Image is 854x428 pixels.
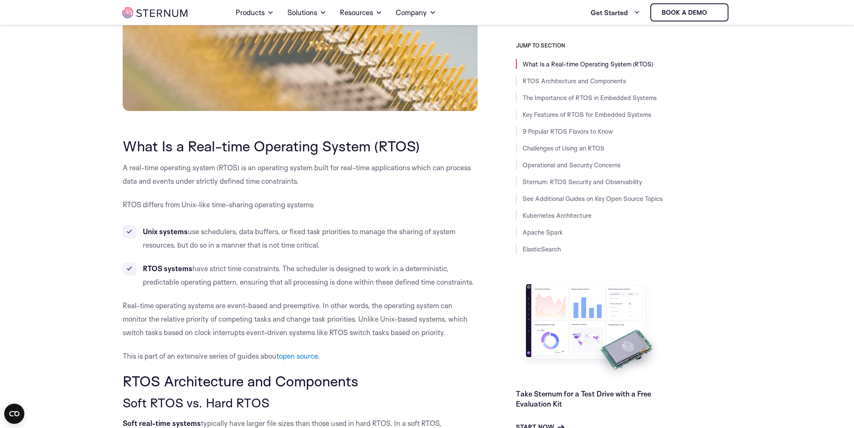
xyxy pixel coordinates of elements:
img: Take Sternum for a Test Drive with a Free Evaluation Kit [516,277,663,382]
strong: RTOS systems [143,264,192,273]
img: sternum iot [710,9,717,16]
strong: Unix systems [143,227,188,236]
a: What Is a Real-time Operating System (RTOS) [523,60,653,68]
li: use schedulers, data buffers, or fixed task priorities to manage the sharing of system resources,... [123,225,478,252]
h3: Soft RTOS vs. Hard RTOS [123,396,478,410]
p: Real-time operating systems are event-based and preemptive. In other words, the operating system ... [123,299,478,339]
a: The Importance of RTOS in Embedded Systems [523,94,657,102]
a: Key Features of RTOS for Embedded Systems [523,111,651,119]
img: sternum iot [122,7,187,18]
h2: RTOS Architecture and Components [123,373,478,389]
a: Book a demo [650,3,728,21]
p: RTOS differs from Unix-like time-sharing operating systems: [123,198,478,211]
h2: What Is a Real-time Operating System (RTOS) [123,138,478,154]
a: Resources [340,1,382,24]
li: have strict time constraints. The scheduler is designed to work in a deterministic, predictable o... [123,262,478,289]
a: Challenges of Using an RTOS [523,144,604,152]
a: ElasticSearch [523,245,561,253]
a: Solutions [287,1,326,24]
a: Get Started [591,4,640,21]
a: open source [279,351,318,360]
a: Apache Spark [523,228,563,236]
button: Open CMP widget [4,404,24,424]
a: RTOS Architecture and Components [523,77,626,85]
a: Take Sternum for a Test Drive with a Free Evaluation Kit [516,389,651,408]
strong: Soft real-time systems [123,419,201,428]
a: See Additional Guides on Key Open Source Topics [523,195,662,203]
a: 9 Popular RTOS Flavors to Know [523,127,613,135]
a: Kubernetes Architecture [523,211,591,219]
a: Sternum: RTOS Security and Observability [523,178,642,186]
a: Company [396,1,436,24]
a: Products [236,1,274,24]
h3: JUMP TO SECTION [516,42,732,49]
p: This is part of an extensive series of guides about . [123,349,478,363]
a: Operational and Security Concerns [523,161,620,169]
p: A real-time operating system (RTOS) is an operating system built for real-time applications which... [123,161,478,188]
